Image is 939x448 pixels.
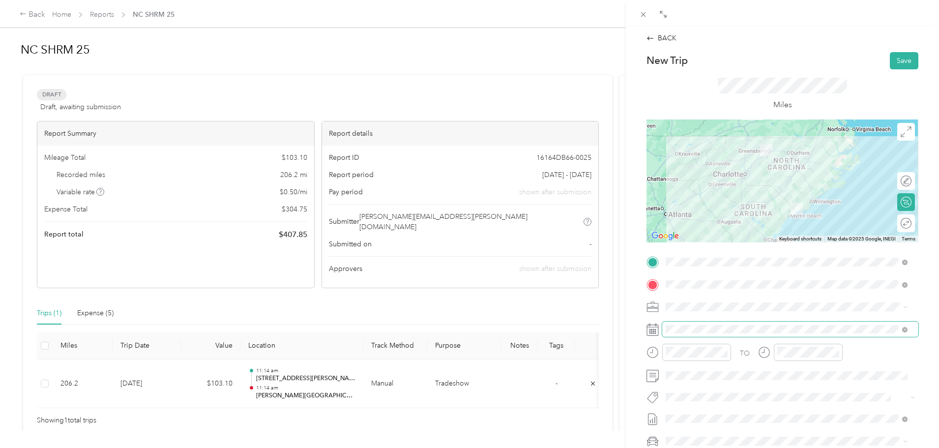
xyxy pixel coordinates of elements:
a: Open this area in Google Maps (opens a new window) [649,230,681,242]
p: New Trip [646,54,688,67]
button: Keyboard shortcuts [779,236,822,242]
img: Google [649,230,681,242]
button: Save [890,52,918,69]
a: Terms (opens in new tab) [902,236,915,241]
div: TO [740,348,750,358]
div: BACK [646,33,676,43]
p: Miles [773,99,792,111]
iframe: Everlance-gr Chat Button Frame [884,393,939,448]
span: Map data ©2025 Google, INEGI [827,236,896,241]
